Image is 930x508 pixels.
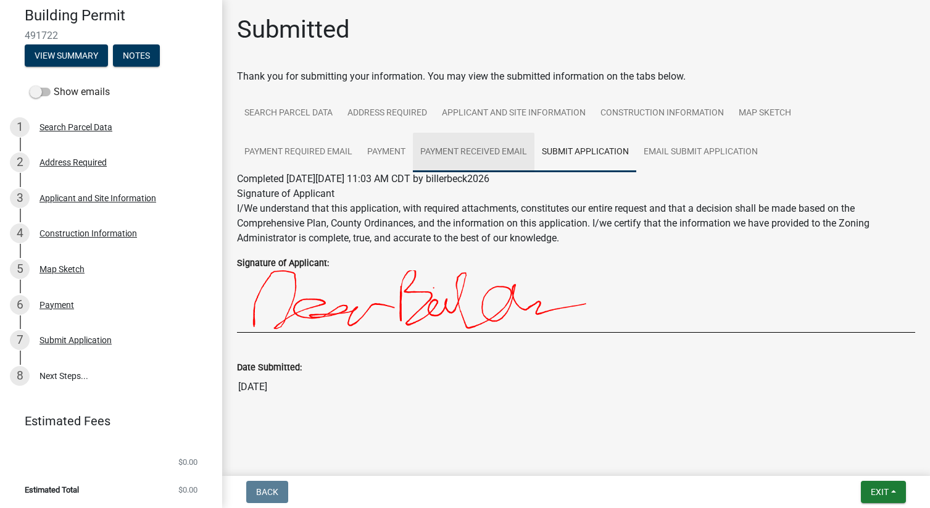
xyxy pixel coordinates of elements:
[237,133,360,172] a: Payment Required Email
[113,51,160,61] wm-modal-confirm: Notes
[25,44,108,67] button: View Summary
[340,94,434,133] a: Address Required
[39,336,112,344] div: Submit Application
[10,223,30,243] div: 4
[25,7,212,25] h4: Building Permit
[237,186,915,246] div: Signature of Applicant I/We understand that this application, with required attachments, constitu...
[47,73,110,81] div: Domain Overview
[237,69,915,84] div: Thank you for submitting your information. You may view the submitted information on the tabs below.
[39,265,85,273] div: Map Sketch
[20,32,30,42] img: website_grey.svg
[360,133,413,172] a: Payment
[237,270,705,332] img: yAQ+akAAAAGSURBVAMA8zc7MW75zjAAAAAASUVORK5CYII=
[35,20,60,30] div: v 4.0.25
[32,32,136,42] div: Domain: [DOMAIN_NAME]
[10,295,30,315] div: 6
[413,133,534,172] a: Payment Received Email
[25,51,108,61] wm-modal-confirm: Summary
[113,44,160,67] button: Notes
[246,481,288,503] button: Back
[593,94,731,133] a: Construction Information
[10,409,202,433] a: Estimated Fees
[123,72,133,81] img: tab_keywords_by_traffic_grey.svg
[39,194,156,202] div: Applicant and Site Information
[237,259,329,268] label: Signature of Applicant:
[434,94,593,133] a: Applicant and Site Information
[10,188,30,208] div: 3
[636,133,765,172] a: Email Submit Application
[10,117,30,137] div: 1
[25,486,79,494] span: Estimated Total
[10,259,30,279] div: 5
[136,73,208,81] div: Keywords by Traffic
[10,366,30,386] div: 8
[861,481,906,503] button: Exit
[39,229,137,238] div: Construction Information
[871,487,889,497] span: Exit
[10,152,30,172] div: 2
[731,94,799,133] a: Map Sketch
[30,85,110,99] label: Show emails
[33,72,43,81] img: tab_domain_overview_orange.svg
[39,301,74,309] div: Payment
[39,158,107,167] div: Address Required
[237,94,340,133] a: Search Parcel Data
[237,173,489,185] span: Completed [DATE][DATE] 11:03 AM CDT by billerbeck2026
[178,458,197,466] span: $0.00
[237,15,350,44] h1: Submitted
[39,123,112,131] div: Search Parcel Data
[534,133,636,172] a: Submit Application
[237,364,302,372] label: Date Submitted:
[10,330,30,350] div: 7
[20,20,30,30] img: logo_orange.svg
[256,487,278,497] span: Back
[25,30,197,41] span: 491722
[178,486,197,494] span: $0.00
